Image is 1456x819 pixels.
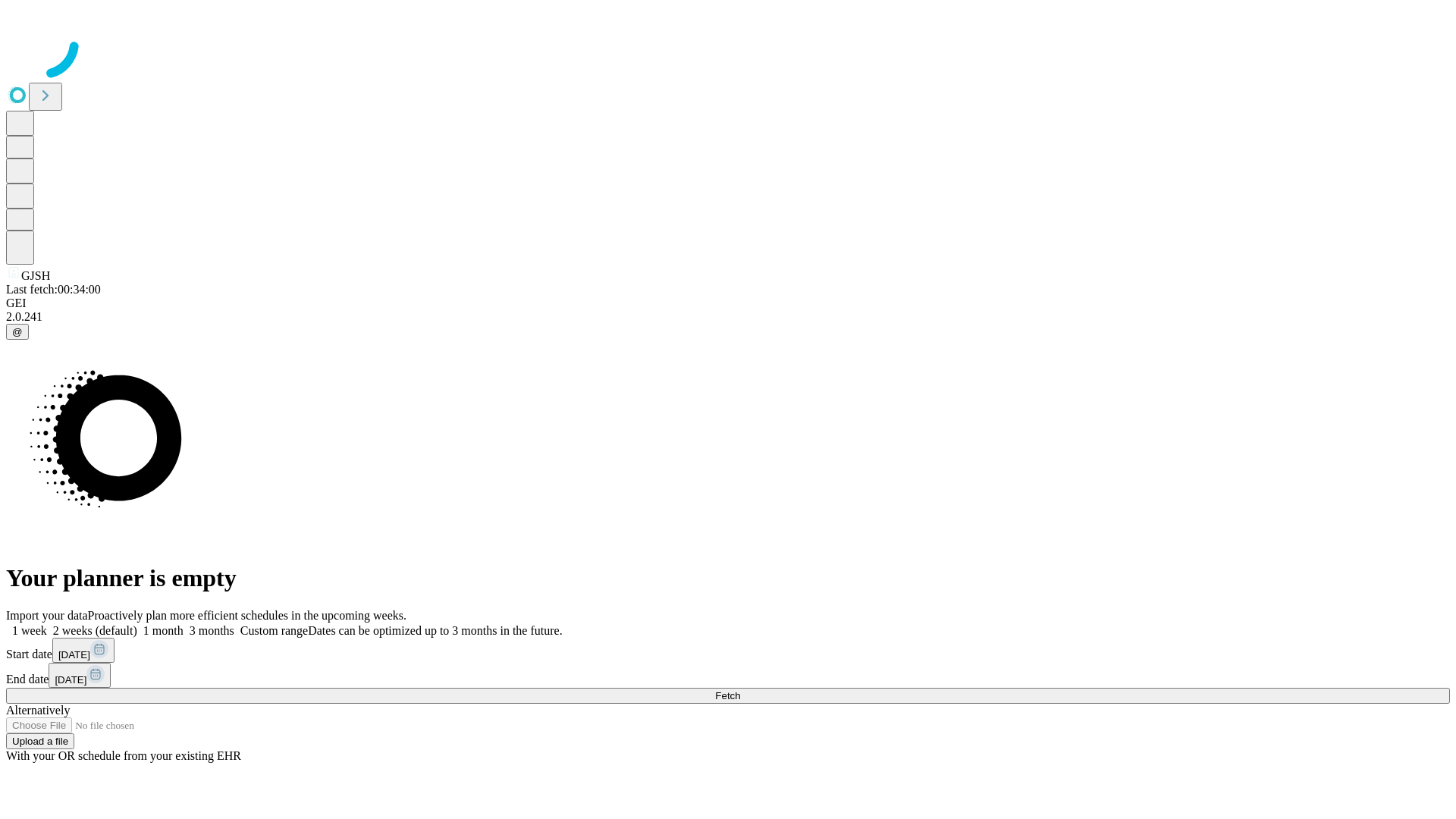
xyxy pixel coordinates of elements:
[240,624,308,637] span: Custom range
[143,624,184,637] span: 1 month
[55,674,86,686] span: [DATE]
[49,663,111,688] button: [DATE]
[12,326,23,337] span: @
[715,690,740,701] span: Fetch
[88,609,406,622] span: Proactively plan more efficient schedules in the upcoming weeks.
[6,609,88,622] span: Import your data
[308,624,562,637] span: Dates can be optimized up to 3 months in the future.
[58,649,90,661] span: [DATE]
[53,624,137,637] span: 2 weeks (default)
[6,564,1450,592] h1: Your planner is empty
[52,638,115,663] button: [DATE]
[6,663,1450,688] div: End date
[6,749,241,762] span: With your OR schedule from your existing EHR
[6,324,29,340] button: @
[6,283,101,296] span: Last fetch: 00:34:00
[6,310,1450,324] div: 2.0.241
[12,624,47,637] span: 1 week
[6,297,1450,310] div: GEI
[190,624,234,637] span: 3 months
[21,269,50,282] span: GJSH
[6,704,70,717] span: Alternatively
[6,638,1450,663] div: Start date
[6,733,74,749] button: Upload a file
[6,688,1450,704] button: Fetch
